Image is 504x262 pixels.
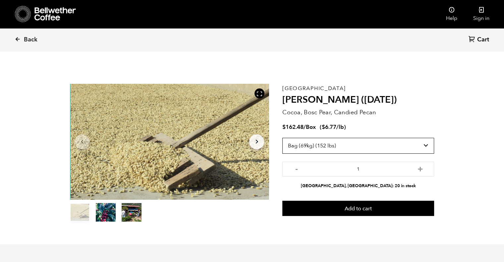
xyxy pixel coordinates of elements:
[282,201,434,216] button: Add to cart
[322,123,325,131] span: $
[282,108,434,117] p: Cocoa, Bosc Pear, Candied Pecan
[416,165,424,172] button: +
[306,123,316,131] span: Box
[282,123,286,131] span: $
[336,123,344,131] span: /lb
[304,123,306,131] span: /
[292,165,301,172] button: -
[282,94,434,106] h2: [PERSON_NAME] ([DATE])
[320,123,346,131] span: ( )
[477,36,489,44] span: Cart
[282,183,434,189] li: [GEOGRAPHIC_DATA], [GEOGRAPHIC_DATA]: 20 in stock
[322,123,336,131] bdi: 6.77
[24,36,37,44] span: Back
[469,35,491,44] a: Cart
[282,123,304,131] bdi: 162.48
